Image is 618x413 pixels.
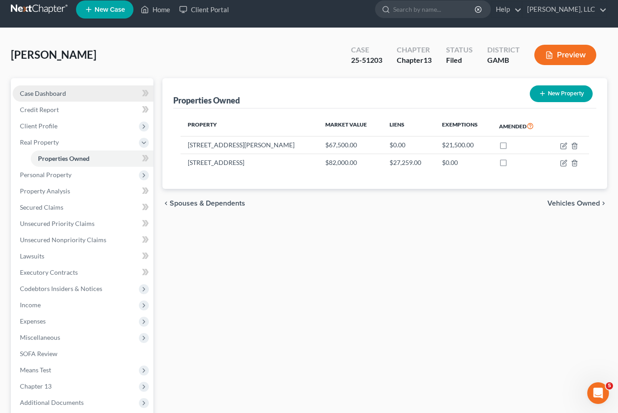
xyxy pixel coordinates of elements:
[20,203,63,211] span: Secured Claims
[351,45,382,55] div: Case
[13,102,153,118] a: Credit Report
[351,55,382,66] div: 25-51203
[20,236,106,244] span: Unsecured Nonpriority Claims
[20,333,60,341] span: Miscellaneous
[162,200,170,207] i: chevron_left
[393,1,476,18] input: Search by name...
[382,136,435,154] td: $0.00
[435,116,492,136] th: Exemptions
[20,268,78,276] span: Executory Contracts
[491,1,522,18] a: Help
[20,350,57,357] span: SOFA Review
[423,56,432,64] span: 13
[20,171,71,178] span: Personal Property
[20,89,66,97] span: Case Dashboard
[492,116,548,136] th: Amended
[606,382,613,390] span: 5
[13,232,153,248] a: Unsecured Nonpriority Claims
[13,346,153,362] a: SOFA Review
[20,366,51,374] span: Means Test
[397,55,432,66] div: Chapter
[534,45,596,65] button: Preview
[170,200,245,207] span: Spouses & Dependents
[20,301,41,309] span: Income
[20,399,84,406] span: Additional Documents
[20,317,46,325] span: Expenses
[181,154,319,171] td: [STREET_ADDRESS]
[162,200,245,207] button: chevron_left Spouses & Dependents
[11,48,96,61] span: [PERSON_NAME]
[397,45,432,55] div: Chapter
[547,200,600,207] span: Vehicles Owned
[13,248,153,264] a: Lawsuits
[318,136,382,154] td: $67,500.00
[181,136,319,154] td: [STREET_ADDRESS][PERSON_NAME]
[382,116,435,136] th: Liens
[587,382,609,404] iframe: Intercom live chat
[318,154,382,171] td: $82,000.00
[382,154,435,171] td: $27,259.00
[13,264,153,281] a: Executory Contracts
[38,155,90,162] span: Properties Owned
[547,200,607,207] button: Vehicles Owned chevron_right
[136,1,175,18] a: Home
[173,95,240,106] div: Properties Owned
[20,285,102,292] span: Codebtors Insiders & Notices
[435,136,492,154] td: $21,500.00
[20,106,59,113] span: Credit Report
[181,116,319,136] th: Property
[13,216,153,232] a: Unsecured Priority Claims
[530,85,593,102] button: New Property
[13,85,153,102] a: Case Dashboard
[20,252,44,260] span: Lawsuits
[446,55,473,66] div: Filed
[600,200,607,207] i: chevron_right
[20,122,57,130] span: Client Profile
[318,116,382,136] th: Market Value
[446,45,473,55] div: Status
[20,138,59,146] span: Real Property
[31,150,153,167] a: Properties Owned
[175,1,233,18] a: Client Portal
[20,382,52,390] span: Chapter 13
[487,45,520,55] div: District
[20,220,95,227] span: Unsecured Priority Claims
[13,183,153,199] a: Property Analysis
[20,187,70,195] span: Property Analysis
[487,55,520,66] div: GAMB
[13,199,153,216] a: Secured Claims
[523,1,607,18] a: [PERSON_NAME], LLC
[435,154,492,171] td: $0.00
[95,6,125,13] span: New Case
